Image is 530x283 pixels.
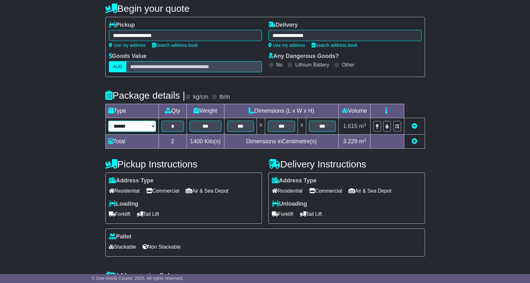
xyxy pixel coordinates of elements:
[109,61,127,72] label: AUD
[268,22,298,29] label: Delivery
[276,62,283,68] label: No
[159,135,187,149] td: 2
[109,186,140,196] span: Residential
[224,104,339,118] td: Dimensions (L x W x H)
[105,271,425,281] h4: Warranty & Insurance
[105,3,425,14] h4: Begin your quote
[342,62,355,68] label: Other
[105,159,262,169] h4: Pickup Instructions
[152,43,198,48] a: Search address book
[300,209,322,219] span: Tail Lift
[359,138,366,145] span: m
[272,201,307,208] label: Unloading
[224,135,339,149] td: Dimensions in Centimetre(s)
[146,186,179,196] span: Commercial
[295,62,329,68] label: Lithium Battery
[268,53,339,60] label: Any Dangerous Goods?
[412,123,417,129] a: Remove this item
[309,186,342,196] span: Commercial
[412,138,417,145] a: Add new item
[312,43,357,48] a: Search address book
[272,209,293,219] span: Forklift
[364,122,366,127] sup: 3
[109,242,136,252] span: Stackable
[190,138,203,145] span: 1400
[343,123,357,129] span: 1.615
[272,186,303,196] span: Residential
[109,53,147,60] label: Goods Value
[268,159,425,169] h4: Delivery Instructions
[92,276,184,281] span: © One World Courier 2025. All rights reserved.
[364,138,366,142] sup: 3
[268,43,305,48] a: Use my address
[105,90,185,101] h4: Package details |
[109,22,135,29] label: Pickup
[105,135,159,149] td: Total
[257,118,265,135] td: x
[109,43,146,48] a: Use my address
[187,104,224,118] td: Weight
[109,177,154,184] label: Address Type
[109,209,131,219] span: Forklift
[109,201,138,208] label: Loading
[137,209,159,219] span: Tail Lift
[298,118,306,135] td: x
[349,186,392,196] span: Air & Sea Depot
[272,177,317,184] label: Address Type
[339,104,371,118] td: Volume
[143,242,181,252] span: Non Stackable
[159,104,187,118] td: Qty
[187,135,224,149] td: Kilo(s)
[105,104,159,118] td: Type
[343,138,357,145] span: 3.229
[219,94,230,101] label: lb/in
[109,233,131,240] label: Pallet
[193,94,208,101] label: kg/cm
[359,123,366,129] span: m
[186,186,229,196] span: Air & Sea Depot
